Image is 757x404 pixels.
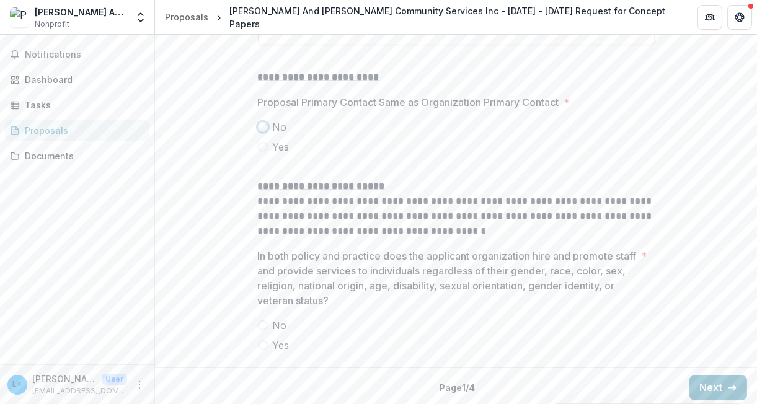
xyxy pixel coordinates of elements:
[102,374,127,385] p: User
[229,4,678,30] div: [PERSON_NAME] And [PERSON_NAME] Community Services Inc - [DATE] - [DATE] Request for Concept Papers
[439,381,475,394] p: Page 1 / 4
[689,375,747,400] button: Next
[25,149,139,162] div: Documents
[160,8,213,26] a: Proposals
[273,318,287,333] span: No
[5,146,149,166] a: Documents
[727,5,752,30] button: Get Help
[5,120,149,141] a: Proposals
[25,124,139,137] div: Proposals
[160,2,683,33] nav: breadcrumb
[13,380,22,389] div: Linda Callanan <lcallanan@ppcsinc.org>
[165,11,208,24] div: Proposals
[273,338,290,353] span: Yes
[5,95,149,115] a: Tasks
[132,5,149,30] button: Open entity switcher
[273,139,290,154] span: Yes
[273,120,287,134] span: No
[5,69,149,90] a: Dashboard
[258,248,637,308] p: In both policy and practice does the applicant organization hire and promote staff and provide se...
[25,73,139,86] div: Dashboard
[258,95,559,110] p: Proposal Primary Contact Same as Organization Primary Contact
[132,377,147,392] button: More
[25,50,144,60] span: Notifications
[25,99,139,112] div: Tasks
[35,6,127,19] div: [PERSON_NAME] And [PERSON_NAME] Community Services Inc
[32,385,127,397] p: [EMAIL_ADDRESS][DOMAIN_NAME]
[32,372,97,385] p: [PERSON_NAME] <[EMAIL_ADDRESS][DOMAIN_NAME]>
[5,45,149,64] button: Notifications
[35,19,69,30] span: Nonprofit
[10,7,30,27] img: Peter And Paul Community Services Inc
[697,5,722,30] button: Partners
